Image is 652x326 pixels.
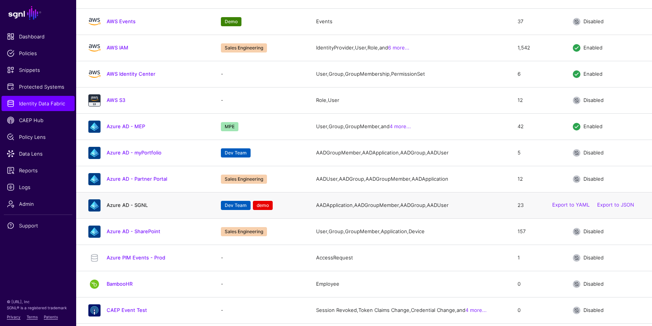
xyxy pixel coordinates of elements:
td: Session Revoked, Token Claims Change, Credential Change, and [308,297,510,323]
td: 0 [510,297,565,323]
span: Enabled [583,71,602,77]
span: Policies [7,49,69,57]
img: svg+xml;base64,PD94bWwgdmVyc2lvbj0iMS4wIiBlbmNvZGluZz0idXRmLTgiPz4KPCEtLSBHZW5lcmF0b3I6IEFkb2JlIE... [88,16,101,28]
span: Disabled [583,281,604,287]
img: svg+xml;base64,PHN2ZyB3aWR0aD0iNjQiIGhlaWdodD0iNjQiIHZpZXdCb3g9IjAgMCA2NCA2NCIgZmlsbD0ibm9uZSIgeG... [88,147,101,159]
a: 4 more... [465,307,487,313]
td: User, Group, GroupMembership, PermissionSet [308,61,510,87]
td: 12 [510,87,565,113]
td: 23 [510,192,565,218]
a: AWS S3 [107,97,125,103]
a: Logs [2,180,75,195]
td: - [213,245,308,271]
img: svg+xml;base64,PHN2ZyB3aWR0aD0iNjQiIGhlaWdodD0iNjQiIHZpZXdCb3g9IjAgMCA2NCA2NCIgZmlsbD0ibm9uZSIgeG... [88,226,101,238]
td: 6 [510,61,565,87]
span: Data Lens [7,150,69,157]
span: MPE [221,122,238,131]
span: Disabled [583,307,604,313]
span: CAEP Hub [7,116,69,124]
span: Disabled [583,149,604,156]
span: Dev Team [221,148,251,157]
td: User, Group, GroupMember, and [308,113,510,140]
a: Admin [2,196,75,212]
span: Disabled [583,176,604,182]
span: Sales Engineering [221,227,267,236]
span: Demo [221,17,241,26]
a: Privacy [7,315,21,319]
td: AccessRequest [308,245,510,271]
a: Export to JSON [597,202,634,208]
td: - [213,61,308,87]
span: Sales Engineering [221,175,267,184]
span: Dev Team [221,201,251,210]
span: Reports [7,167,69,174]
td: 37 [510,8,565,35]
td: 1 [510,245,565,271]
a: AWS Events [107,18,136,24]
img: svg+xml;base64,PHN2ZyB3aWR0aD0iNjQiIGhlaWdodD0iNjQiIHZpZXdCb3g9IjAgMCA2NCA2NCIgZmlsbD0ibm9uZSIgeG... [88,94,101,107]
img: svg+xml;base64,PHN2ZyB4bWxucz0iaHR0cDovL3d3dy53My5vcmcvMjAwMC9zdmciIHhtbG5zOnhsaW5rPSJodHRwOi8vd3... [88,68,101,80]
a: Policies [2,46,75,61]
span: Snippets [7,66,69,74]
td: Role, User [308,87,510,113]
td: User, Group, GroupMember, Application, Device [308,218,510,245]
span: Disabled [583,228,604,234]
span: Admin [7,200,69,208]
img: svg+xml;base64,PHN2ZyB3aWR0aD0iNjQiIGhlaWdodD0iNjQiIHZpZXdCb3g9IjAgMCA2NCA2NCIgZmlsbD0ibm9uZSIgeG... [88,304,101,316]
td: Employee [308,271,510,297]
img: svg+xml;base64,PHN2ZyB4bWxucz0iaHR0cDovL3d3dy53My5vcmcvMjAwMC9zdmciIHhtbG5zOnhsaW5rPSJodHRwOi8vd3... [88,42,101,54]
img: svg+xml;base64,PHN2ZyB3aWR0aD0iNjQiIGhlaWdodD0iNjQiIHZpZXdCb3g9IjAgMCA2NCA2NCIgZmlsbD0ibm9uZSIgeG... [88,278,101,290]
a: CAEP Hub [2,113,75,128]
td: 42 [510,113,565,140]
a: SGNL [5,5,72,21]
td: AADUser, AADGroup, AADGroupMember, AADApplication [308,166,510,192]
td: 12 [510,166,565,192]
a: Azure AD - SGNL [107,202,148,208]
a: 4 more... [390,123,411,129]
span: Disabled [583,18,604,24]
img: svg+xml;base64,PHN2ZyB3aWR0aD0iNjQiIGhlaWdodD0iNjQiIHZpZXdCb3g9IjAgMCA2NCA2NCIgZmlsbD0ibm9uZSIgeG... [88,121,101,133]
a: Snippets [2,62,75,78]
a: 6 more... [388,45,409,51]
span: Support [7,222,69,229]
span: Protected Systems [7,83,69,91]
a: Reports [2,163,75,178]
span: Disabled [583,97,604,103]
p: © [URL], Inc [7,299,69,305]
p: SGNL® is a registered trademark [7,305,69,311]
a: AWS Identity Center [107,71,155,77]
td: 1,542 [510,35,565,61]
span: Enabled [583,45,602,51]
span: Policy Lens [7,133,69,141]
a: Data Lens [2,146,75,161]
a: Azure AD - Partner Portal [107,176,167,182]
td: AADApplication, AADGroupMember, AADGroup, AADUser [308,192,510,218]
a: BambooHR [107,281,133,287]
a: Identity Data Fabric [2,96,75,111]
a: Azure AD - SharePoint [107,228,160,234]
img: svg+xml;base64,PHN2ZyB3aWR0aD0iNjQiIGhlaWdodD0iNjQiIHZpZXdCb3g9IjAgMCA2NCA2NCIgZmlsbD0ibm9uZSIgeG... [88,199,101,212]
a: Azure PIM Events - Prod [107,254,165,261]
a: CAEP Event Test [107,307,147,313]
td: - [213,271,308,297]
a: Azure AD - MEP [107,123,145,129]
a: Patents [44,315,58,319]
span: Dashboard [7,33,69,40]
span: Disabled [583,254,604,261]
a: Terms [27,315,38,319]
a: AWS IAM [107,45,128,51]
a: Dashboard [2,29,75,44]
td: IdentityProvider, User, Role, and [308,35,510,61]
a: Export to YAML [552,202,590,208]
td: - [213,297,308,323]
td: - [213,87,308,113]
a: Azure AD - myPortfolio [107,149,161,156]
td: Events [308,8,510,35]
td: 5 [510,140,565,166]
a: Protected Systems [2,79,75,94]
span: Identity Data Fabric [7,100,69,107]
img: svg+xml;base64,PHN2ZyB3aWR0aD0iNjQiIGhlaWdodD0iNjQiIHZpZXdCb3g9IjAgMCA2NCA2NCIgZmlsbD0ibm9uZSIgeG... [88,173,101,185]
a: Policy Lens [2,129,75,145]
span: demo [253,201,273,210]
td: 0 [510,271,565,297]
